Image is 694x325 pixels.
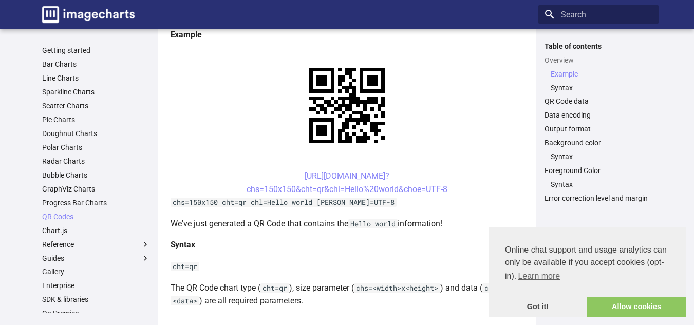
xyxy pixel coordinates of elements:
nav: Table of contents [538,42,659,203]
h4: Syntax [171,238,524,252]
nav: Background color [545,152,652,161]
div: cookieconsent [489,227,686,317]
label: Table of contents [538,42,659,51]
a: Polar Charts [42,143,150,152]
p: The QR Code chart type ( ), size parameter ( ) and data ( ) are all required parameters. [171,281,524,308]
a: allow cookies [587,297,686,317]
a: [URL][DOMAIN_NAME]?chs=150x150&cht=qr&chl=Hello%20world&choe=UTF-8 [247,171,447,194]
a: Progress Bar Charts [42,198,150,207]
a: learn more about cookies [516,269,561,284]
a: Syntax [551,180,652,189]
code: cht=qr [260,283,289,293]
a: QR Codes [42,212,150,221]
nav: Overview [545,69,652,92]
img: chart [291,50,403,161]
code: Hello world [348,219,398,228]
a: Scatter Charts [42,101,150,110]
p: We've just generated a QR Code that contains the information! [171,217,524,231]
a: Syntax [551,152,652,161]
code: chs=150x150 cht=qr chl=Hello world [PERSON_NAME]=UTF-8 [171,198,397,207]
code: chs=<width>x<height> [354,283,440,293]
a: Sparkline Charts [42,87,150,97]
a: Doughnut Charts [42,129,150,138]
a: Gallery [42,267,150,276]
a: Output format [545,124,652,133]
a: Line Charts [42,73,150,83]
label: Reference [42,240,150,249]
a: Error correction level and margin [545,194,652,203]
nav: Foreground Color [545,180,652,189]
a: SDK & libraries [42,295,150,304]
a: Image-Charts documentation [38,2,139,27]
a: Pie Charts [42,115,150,124]
a: Enterprise [42,281,150,290]
a: GraphViz Charts [42,184,150,194]
a: Overview [545,55,652,65]
a: Syntax [551,83,652,92]
a: Example [551,69,652,79]
a: dismiss cookie message [489,297,587,317]
a: Background color [545,138,652,147]
a: On Premise [42,309,150,318]
span: Online chat support and usage analytics can only be available if you accept cookies (opt-in). [505,244,669,284]
a: Radar Charts [42,157,150,166]
a: Bubble Charts [42,170,150,180]
a: Foreground Color [545,166,652,175]
a: Data encoding [545,110,652,120]
input: Search [538,5,659,24]
a: Chart.js [42,226,150,235]
a: QR Code data [545,97,652,106]
a: Getting started [42,46,150,55]
code: cht=qr [171,262,199,271]
label: Guides [42,254,150,263]
a: Bar Charts [42,60,150,69]
img: logo [42,6,135,23]
h4: Example [171,28,524,42]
